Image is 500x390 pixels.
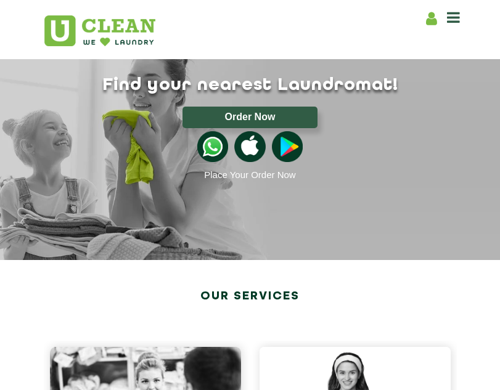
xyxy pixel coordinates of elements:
[182,107,318,128] button: Order Now
[44,285,457,307] h2: Our Services
[197,131,228,162] img: whatsappicon.png
[204,169,295,180] a: Place Your Order Now
[44,15,155,46] img: UClean Laundry and Dry Cleaning
[234,131,265,162] img: apple-icon.png
[35,75,466,95] h1: Find your nearest Laundromat!
[272,131,303,162] img: playstoreicon.png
